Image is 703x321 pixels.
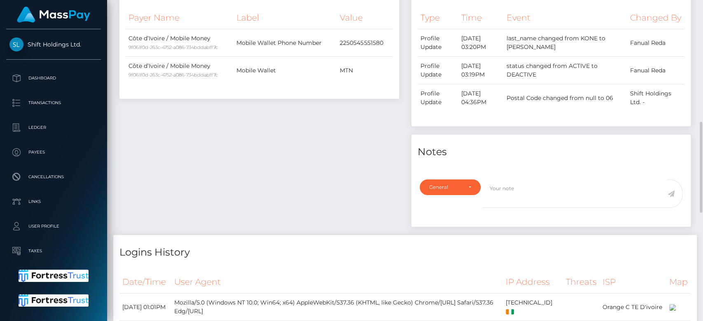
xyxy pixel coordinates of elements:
[6,216,101,237] a: User Profile
[503,271,563,293] th: IP Address
[128,72,218,78] small: 9f061f0d-263c-4752-a086-734bddabff7c
[337,7,392,29] th: Value
[418,29,458,57] td: Profile Update
[458,7,504,29] th: Time
[669,304,676,311] img: 200x100
[418,7,458,29] th: Type
[337,29,392,57] td: 2250545551580
[458,29,504,57] td: [DATE] 03:20PM
[6,41,101,48] span: Shift Holdings Ltd.
[627,29,684,57] td: Fanual Reda
[126,29,234,57] td: Côte d’Ivoire / Mobile Money
[171,271,503,293] th: User Agent
[418,145,685,159] h4: Notes
[458,84,504,112] td: [DATE] 04:36PM
[420,179,481,195] button: General
[6,93,101,113] a: Transactions
[563,271,599,293] th: Threats
[126,57,234,84] td: Côte d’Ivoire / Mobile Money
[504,57,627,84] td: status changed from ACTIVE to DEACTIVE
[126,7,234,29] th: Payer Name
[171,293,503,321] td: Mozilla/5.0 (Windows NT 10.0; Win64; x64) AppleWebKit/537.36 (KHTML, like Gecko) Chrome/[URL] Saf...
[9,97,98,109] p: Transactions
[119,245,691,260] h4: Logins History
[6,68,101,88] a: Dashboard
[9,72,98,84] p: Dashboard
[504,7,627,29] th: Event
[599,271,666,293] th: ISP
[9,171,98,183] p: Cancellations
[337,57,392,84] td: MTN
[506,309,514,314] img: ci.png
[627,84,684,112] td: Shift Holdings Ltd. -
[119,271,171,293] th: Date/Time
[9,121,98,134] p: Ledger
[6,241,101,261] a: Taxes
[599,293,666,321] td: Orange C TE D'ivoire
[6,191,101,212] a: Links
[504,29,627,57] td: last_name changed from KONE to [PERSON_NAME]
[6,142,101,163] a: Payees
[128,44,218,50] small: 9f061f0d-263c-4752-a086-734bddabff7c
[6,117,101,138] a: Ledger
[234,7,337,29] th: Label
[19,270,89,282] img: Fortress Trust
[234,57,337,84] td: Mobile Wallet
[17,7,90,23] img: MassPay Logo
[9,245,98,257] p: Taxes
[6,167,101,187] a: Cancellations
[504,84,627,112] td: Postal Code changed from null to 06
[19,294,89,307] img: Fortress Trust
[9,37,23,51] img: Shift Holdings Ltd.
[119,293,171,321] td: [DATE] 01:01PM
[234,29,337,57] td: Mobile Wallet Phone Number
[9,146,98,158] p: Payees
[429,184,462,191] div: General
[9,220,98,233] p: User Profile
[627,57,684,84] td: Fanual Reda
[627,7,684,29] th: Changed By
[418,84,458,112] td: Profile Update
[666,271,691,293] th: Map
[458,57,504,84] td: [DATE] 03:19PM
[418,57,458,84] td: Profile Update
[503,293,563,321] td: [TECHNICAL_ID]
[9,195,98,208] p: Links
